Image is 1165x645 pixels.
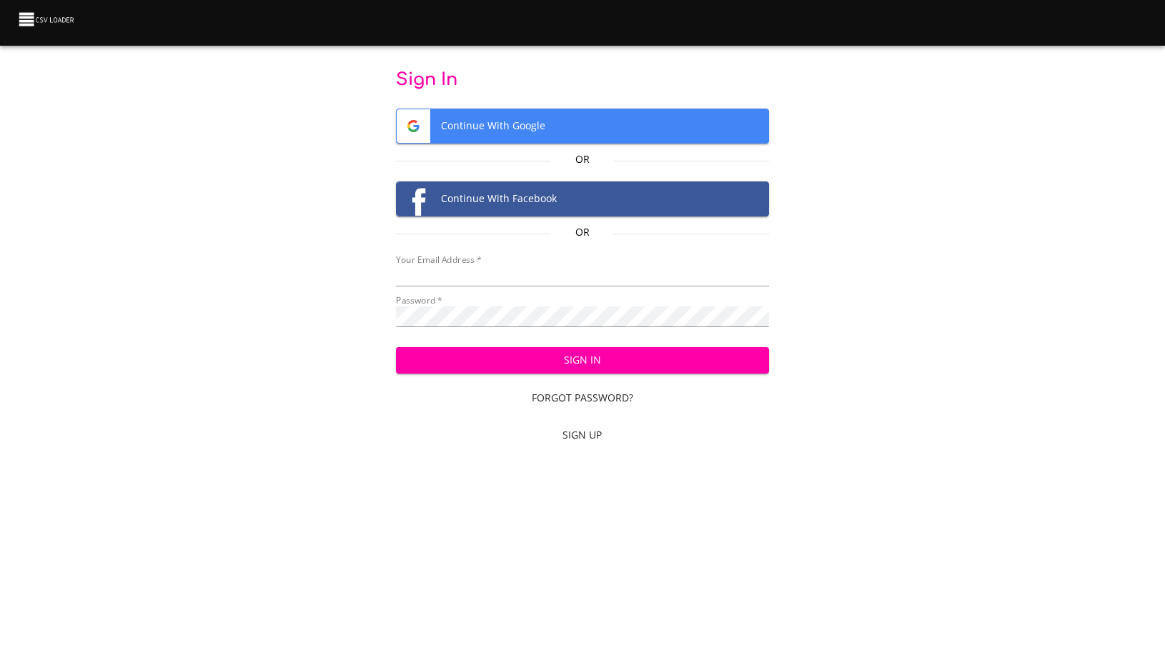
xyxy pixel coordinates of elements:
p: Or [551,225,613,239]
a: Forgot Password? [396,385,769,411]
img: Google logo [397,109,430,143]
span: Sign In [407,351,758,369]
img: Facebook logo [397,182,430,216]
button: Facebook logoContinue With Facebook [396,181,769,216]
p: Or [551,152,613,166]
label: Password [396,296,442,305]
button: Sign In [396,347,769,374]
span: Continue With Google [397,109,768,143]
span: Sign Up [402,426,763,444]
p: Sign In [396,69,769,91]
a: Sign Up [396,422,769,449]
img: CSV Loader [17,9,77,29]
span: Continue With Facebook [397,182,768,216]
button: Google logoContinue With Google [396,109,769,144]
span: Forgot Password? [402,389,763,407]
label: Your Email Address [396,256,481,264]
